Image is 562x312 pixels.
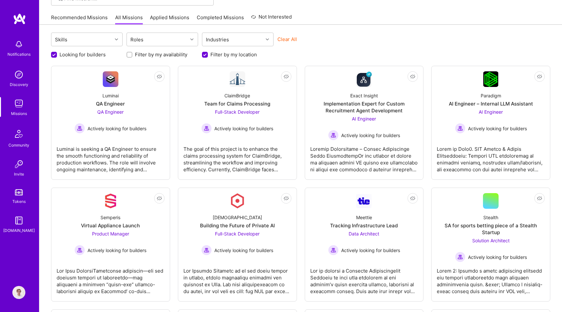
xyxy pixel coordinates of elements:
[197,14,244,25] a: Completed Missions
[224,92,250,99] div: ClaimBridge
[266,38,269,41] i: icon Chevron
[468,254,527,261] span: Actively looking for builders
[57,140,165,173] div: Luminai is seeking a QA Engineer to ensure the smooth functioning and reliability of production w...
[103,193,118,209] img: Company Logo
[103,71,118,87] img: Company Logo
[10,81,28,88] div: Discovery
[81,222,140,229] div: Virtual Appliance Launch
[57,193,165,296] a: Company LogoSemperisVirtual Appliance LaunchProduct Manager Actively looking for buildersActively...
[3,227,35,234] div: [DOMAIN_NAME]
[341,247,400,254] span: Actively looking for builders
[215,231,260,236] span: Full-Stack Developer
[341,132,400,139] span: Actively looking for builders
[87,125,146,132] span: Actively looking for builders
[410,74,415,79] i: icon EyeClosed
[210,51,257,58] label: Filter by my location
[129,35,145,44] div: Roles
[183,140,291,173] div: The goal of this project is to enhance the claims processing system for ClaimBridge, streamlining...
[15,189,23,195] img: tokens
[310,140,418,173] div: Loremip Dolorsitame – Consec Adipiscinge Seddo EiusmodtempOr inc utlabor et dolore ma aliquaen ad...
[310,71,418,174] a: Company LogoExact InsightImplementation Expert for Custom Recruitment Agent DevelopmentAI Enginee...
[356,194,372,208] img: Company Logo
[96,100,125,107] div: QA Engineer
[7,51,31,58] div: Notifications
[12,198,26,205] div: Tokens
[204,100,270,107] div: Team for Claims Processing
[135,51,187,58] label: Filter by my availability
[74,245,85,255] img: Actively looking for builders
[12,214,25,227] img: guide book
[230,71,245,87] img: Company Logo
[410,196,415,201] i: icon EyeClosed
[537,74,542,79] i: icon EyeClosed
[215,109,260,115] span: Full-Stack Developer
[356,71,372,87] img: Company Logo
[349,231,379,236] span: Data Architect
[330,222,398,229] div: Tracking Infrastructure Lead
[8,142,29,149] div: Community
[87,247,146,254] span: Actively looking for builders
[449,100,533,107] div: AI Engineer – Internal LLM Assistant
[537,196,542,201] i: icon EyeClosed
[468,125,527,132] span: Actively looking for builders
[11,286,27,299] a: User Avatar
[437,262,545,295] div: Lorem 2: Ipsumdo s ametc adipiscing elitsedd eiu tempori utlaboreetdo magn aliquaen adminimvenia ...
[183,193,291,296] a: Company Logo[DEMOGRAPHIC_DATA]Building the Future of Private AIFull-Stack Developer Actively look...
[472,238,510,243] span: Solution Architect
[11,126,27,142] img: Community
[115,38,118,41] i: icon Chevron
[204,35,231,44] div: Industries
[455,252,465,262] img: Actively looking for builders
[74,123,85,134] img: Actively looking for builders
[310,193,418,296] a: Company LogoMeettieTracking Infrastructure LeadData Architect Actively looking for buildersActive...
[230,193,245,209] img: Company Logo
[12,158,25,171] img: Invite
[251,13,292,25] a: Not Interested
[183,262,291,295] div: Lor Ipsumdo Sitametc ad el sed doeiu tempor in utlabo, etdolo magnaaliqu enimadmi ven quisnost ex...
[190,38,194,41] i: icon Chevron
[328,245,339,255] img: Actively looking for builders
[200,222,275,229] div: Building the Future of Private AI
[157,74,162,79] i: icon EyeClosed
[97,109,124,115] span: QA Engineer
[214,247,273,254] span: Actively looking for builders
[455,123,465,134] img: Actively looking for builders
[57,71,165,174] a: Company LogoLuminaiQA EngineerQA Engineer Actively looking for buildersActively looking for build...
[13,13,26,25] img: logo
[356,214,372,221] div: Meettie
[150,14,189,25] a: Applied Missions
[310,262,418,295] div: Lor ip dolorsi a Consecte Adipiscingelit Seddoeiu te inci utla etdolorem al eni adminim’v quisn e...
[310,100,418,114] div: Implementation Expert for Custom Recruitment Agent Development
[115,14,143,25] a: All Missions
[157,196,162,201] i: icon EyeClosed
[14,171,24,177] div: Invite
[479,109,503,115] span: AI Engineer
[60,51,106,58] label: Looking for builders
[51,14,108,25] a: Recommended Missions
[102,92,119,99] div: Luminai
[350,92,378,99] div: Exact Insight
[437,193,545,296] a: StealthSA for sports betting piece of a Stealth StartupSolution Architect Actively looking for bu...
[214,125,273,132] span: Actively looking for builders
[11,110,27,117] div: Missions
[352,116,376,121] span: AI Engineer
[12,68,25,81] img: discovery
[284,74,289,79] i: icon EyeClosed
[437,140,545,173] div: Lorem ip Dolo0. SIT Ametco & Adipis Elitseddoeiu: Tempori UTL etdoloremag al enimadmi veniamq, no...
[328,130,339,140] img: Actively looking for builders
[277,36,297,43] button: Clear All
[12,97,25,110] img: teamwork
[483,71,499,87] img: Company Logo
[437,222,545,236] div: SA for sports betting piece of a Stealth Startup
[57,262,165,295] div: Lor Ipsu DolorsiTametconse adipiscin—eli sed doeiusm tempori ut laboreetdo—mag aliquaeni a minimv...
[481,92,501,99] div: Paradigm
[12,286,25,299] img: User Avatar
[100,214,120,221] div: Semperis
[201,123,212,134] img: Actively looking for builders
[437,71,545,174] a: Company LogoParadigmAI Engineer – Internal LLM AssistantAI Engineer Actively looking for builders...
[201,245,212,255] img: Actively looking for builders
[12,38,25,51] img: bell
[483,214,498,221] div: Stealth
[284,196,289,201] i: icon EyeClosed
[53,35,69,44] div: Skills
